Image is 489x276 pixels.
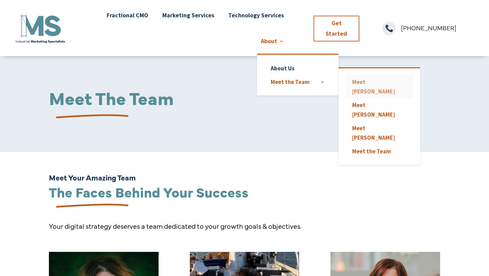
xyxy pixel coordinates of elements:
[49,197,131,215] img: underline
[162,2,214,28] a: Marketing Services
[228,2,284,28] a: Technology Services
[107,2,148,28] a: Fractional CMO
[49,88,440,110] h1: Meet The Team
[345,144,413,158] a: Meet the Team
[401,22,474,34] p: [PHONE_NUMBER]
[345,98,413,121] a: Meet [PERSON_NAME]
[261,28,284,54] a: About
[49,185,440,202] h2: The Faces Behind Your Success
[49,174,440,185] h6: Meet Your Amazing Team
[345,75,413,98] a: Meet [PERSON_NAME]
[49,220,440,232] p: Your digital strategy deserves a team dedicated to your growth goals & objectives.
[49,108,131,125] img: underline
[264,62,332,75] a: About Us
[313,16,359,41] a: Get Started
[264,75,332,89] a: Meet the Team
[382,22,396,35] span: 
[345,121,413,144] a: Meet [PERSON_NAME]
